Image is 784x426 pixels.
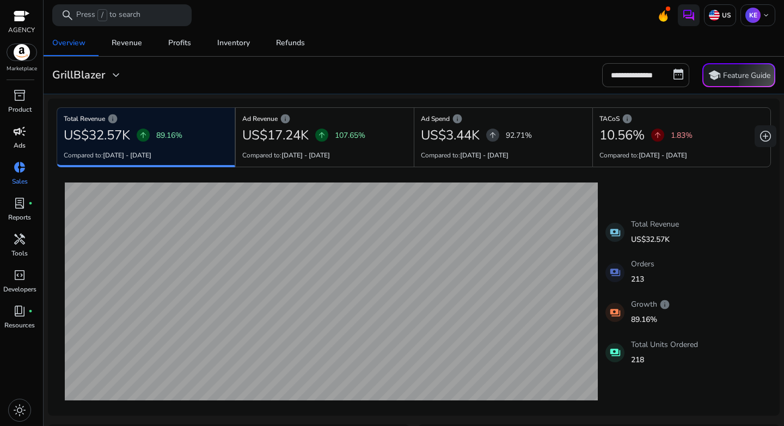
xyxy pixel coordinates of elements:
span: info [280,113,291,124]
span: info [107,113,118,124]
p: 89.16% [631,314,670,325]
p: Developers [3,284,36,294]
b: [DATE] - [DATE] [281,151,330,160]
h6: Total Revenue [64,118,228,120]
span: expand_more [109,69,122,82]
h6: TACoS [599,118,764,120]
div: Inventory [217,39,250,47]
span: search [61,9,74,22]
span: campaign [13,125,26,138]
div: Refunds [276,39,305,47]
b: [DATE] - [DATE] [639,151,687,160]
p: Press to search [76,9,140,21]
p: AGENCY [8,25,35,35]
p: Compared to: [64,150,151,160]
h6: Ad Spend [421,118,586,120]
mat-icon: payments [605,223,624,242]
span: code_blocks [13,269,26,282]
span: book_4 [13,305,26,318]
span: / [97,9,107,21]
p: 1.83% [671,130,693,141]
button: schoolFeature Guide [702,63,775,87]
p: Reports [8,212,31,222]
span: lab_profile [13,197,26,210]
span: keyboard_arrow_down [762,11,770,20]
span: arrow_upward [653,131,662,139]
span: fiber_manual_record [28,201,33,205]
span: info [622,113,633,124]
p: Ads [14,141,26,150]
span: school [708,69,721,82]
p: 89.16% [156,130,182,141]
p: Total Units Ordered [631,339,698,350]
p: 218 [631,354,698,366]
h2: US$3.44K [421,127,480,143]
h2: 10.56% [599,127,645,143]
b: [DATE] - [DATE] [103,151,151,160]
span: arrow_upward [488,131,497,139]
p: Tools [11,248,28,258]
p: Resources [4,320,35,330]
span: handyman [13,233,26,246]
p: 92.71% [506,130,532,141]
p: US [720,11,731,20]
span: inventory_2 [13,89,26,102]
h2: US$17.24K [242,127,309,143]
span: arrow_upward [139,131,148,139]
p: Product [8,105,32,114]
p: US$32.57K [631,234,679,245]
div: Overview [52,39,85,47]
mat-icon: payments [605,303,624,322]
p: Orders [631,258,654,270]
span: arrow_upward [317,131,326,139]
h3: GrillBlazer [52,69,105,82]
mat-icon: payments [605,343,624,362]
h6: Ad Revenue [242,118,407,120]
span: fiber_manual_record [28,309,33,313]
div: Profits [168,39,191,47]
span: info [659,299,670,310]
p: KE [745,8,761,23]
p: 213 [631,273,654,285]
button: add_circle [755,125,776,147]
p: Compared to: [599,150,687,160]
p: Compared to: [421,150,509,160]
p: Marketplace [7,65,37,73]
p: Compared to: [242,150,330,160]
span: add_circle [759,130,772,143]
p: Total Revenue [631,218,679,230]
span: info [452,113,463,124]
span: donut_small [13,161,26,174]
p: Feature Guide [723,70,770,81]
b: [DATE] - [DATE] [460,151,509,160]
img: amazon.svg [7,44,36,60]
h2: US$32.57K [64,127,130,143]
p: Growth [631,299,670,310]
img: us.svg [709,10,720,21]
p: 107.65% [335,130,365,141]
mat-icon: payments [605,263,624,282]
p: Sales [12,177,28,186]
span: light_mode [13,404,26,417]
div: Revenue [112,39,142,47]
